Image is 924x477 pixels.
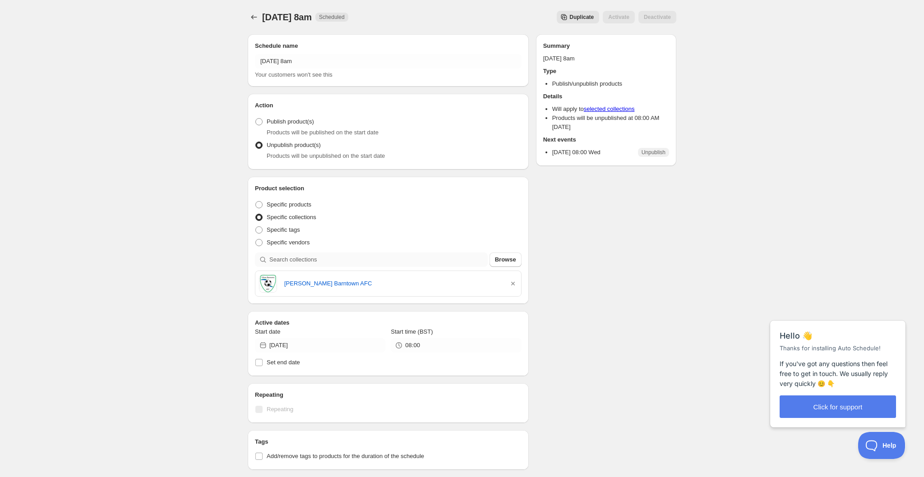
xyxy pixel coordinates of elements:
p: [DATE] 08:00 Wed [552,148,601,157]
span: Duplicate [569,14,594,21]
button: Schedules [248,11,260,23]
a: [PERSON_NAME] Barntown AFC [284,279,501,288]
span: Specific products [267,201,311,208]
h2: Action [255,101,522,110]
li: Will apply to [552,105,669,114]
span: Publish product(s) [267,118,314,125]
span: Browse [495,255,516,264]
span: Repeating [267,406,293,413]
h2: Summary [543,41,669,50]
h2: Details [543,92,669,101]
span: Products will be unpublished on the start date [267,152,385,159]
li: Products will be unpublished at 08:00 AM [DATE] [552,114,669,132]
h2: Active dates [255,318,522,327]
input: Search collections [269,252,488,267]
h2: Product selection [255,184,522,193]
iframe: Help Scout Beacon - Open [858,432,906,459]
span: Set end date [267,359,300,366]
span: Scheduled [319,14,345,21]
span: Start date [255,328,280,335]
span: Specific collections [267,214,316,220]
span: Unpublish product(s) [267,142,321,148]
span: Unpublish [642,149,665,156]
span: Your customers won't see this [255,71,333,78]
a: selected collections [584,105,635,112]
span: Specific tags [267,226,300,233]
h2: Next events [543,135,669,144]
span: Start time (BST) [391,328,433,335]
span: [DATE] 8am [262,12,312,22]
h2: Type [543,67,669,76]
h2: Tags [255,437,522,446]
h2: Repeating [255,390,522,399]
span: Specific vendors [267,239,310,246]
p: [DATE] 8am [543,54,669,63]
li: Publish/unpublish products [552,79,669,88]
iframe: Help Scout Beacon - Messages and Notifications [766,298,911,432]
h2: Schedule name [255,41,522,50]
button: Browse [490,252,522,267]
button: Secondary action label [557,11,599,23]
span: Products will be published on the start date [267,129,379,136]
span: Add/remove tags to products for the duration of the schedule [267,453,424,459]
